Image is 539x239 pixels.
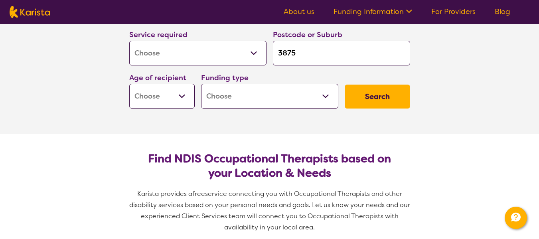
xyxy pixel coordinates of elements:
[345,85,410,109] button: Search
[129,73,186,83] label: Age of recipient
[129,30,188,40] label: Service required
[136,152,404,180] h2: Find NDIS Occupational Therapists based on your Location & Needs
[192,190,205,198] span: free
[284,7,314,16] a: About us
[273,30,342,40] label: Postcode or Suburb
[10,6,50,18] img: Karista logo
[495,7,510,16] a: Blog
[201,73,249,83] label: Funding type
[129,190,412,231] span: service connecting you with Occupational Therapists and other disability services based on your p...
[431,7,476,16] a: For Providers
[273,41,410,65] input: Type
[505,207,527,229] button: Channel Menu
[137,190,192,198] span: Karista provides a
[334,7,412,16] a: Funding Information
